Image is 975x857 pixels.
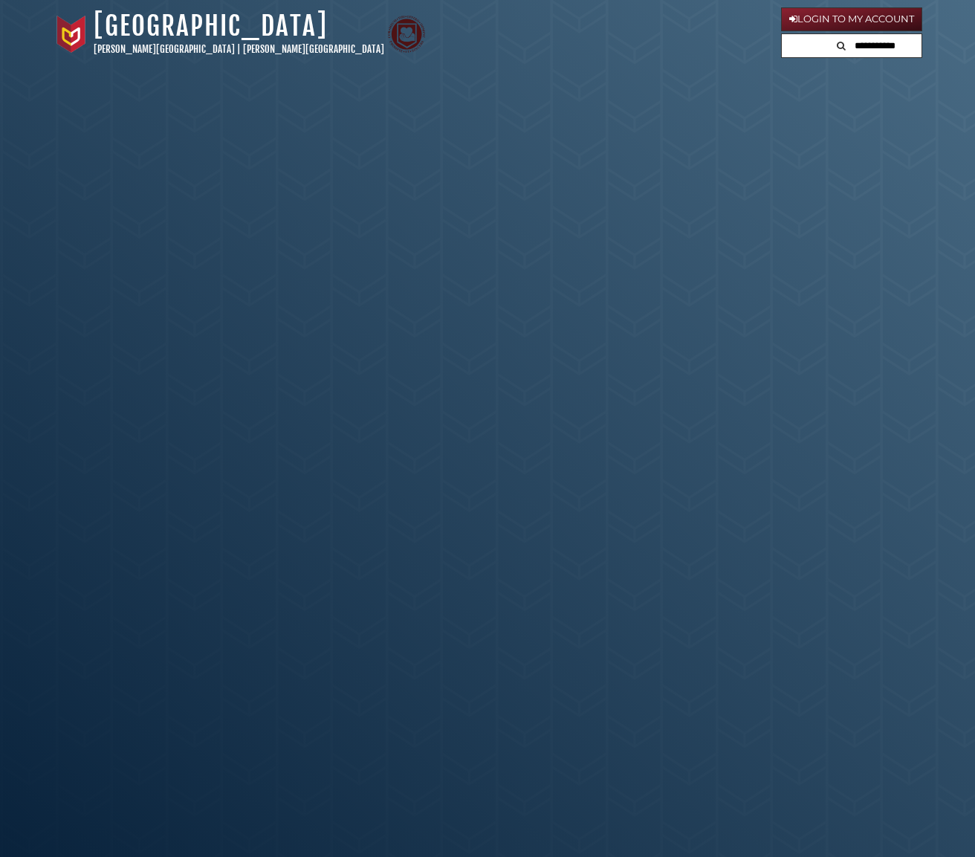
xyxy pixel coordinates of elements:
a: [GEOGRAPHIC_DATA] [94,10,328,42]
span: | [237,43,241,55]
a: [PERSON_NAME][GEOGRAPHIC_DATA] [243,43,384,55]
a: [PERSON_NAME][GEOGRAPHIC_DATA] [94,43,235,55]
a: Login to My Account [781,7,922,31]
img: Calvin Theological Seminary [388,16,425,53]
button: Search [832,34,850,54]
img: Calvin University [53,16,90,53]
i: Search [837,41,846,51]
